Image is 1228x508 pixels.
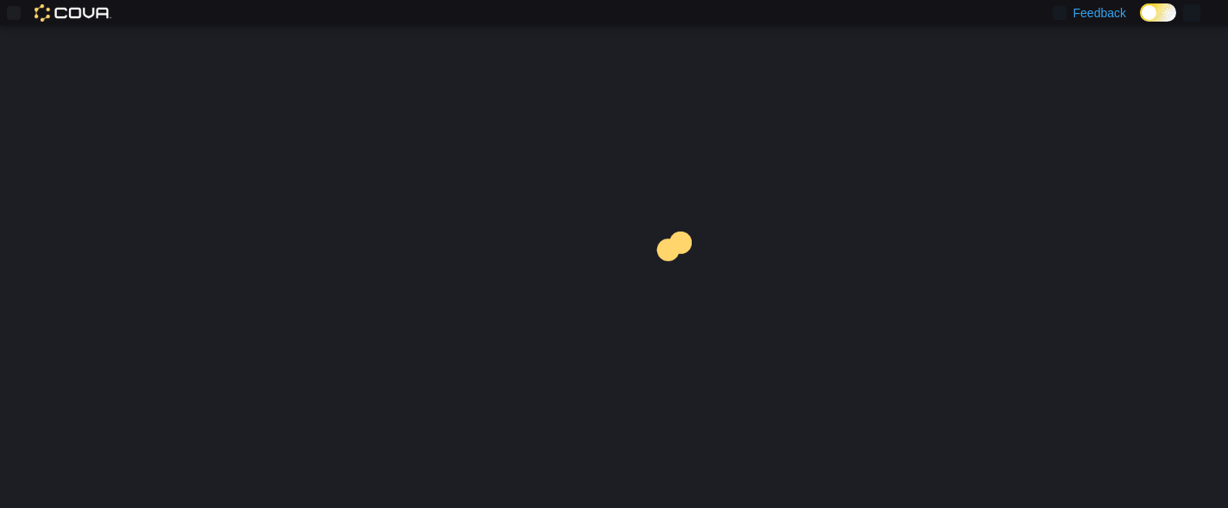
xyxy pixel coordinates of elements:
img: Cova [35,4,111,22]
img: cova-loader [614,219,744,348]
span: Feedback [1073,4,1126,22]
input: Dark Mode [1140,3,1176,22]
